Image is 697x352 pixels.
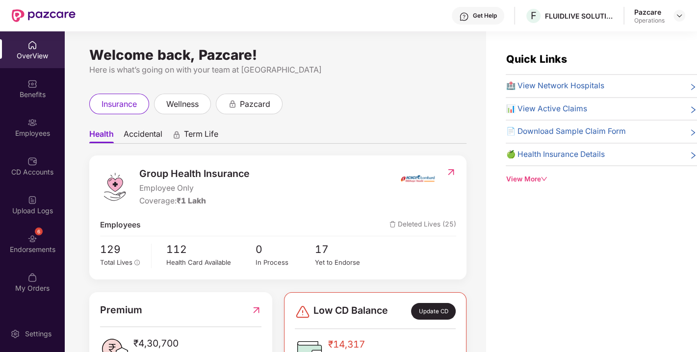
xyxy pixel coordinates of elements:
[228,99,237,108] div: animation
[166,98,199,110] span: wellness
[240,98,270,110] span: pazcard
[473,12,497,20] div: Get Help
[689,105,697,115] span: right
[100,172,129,201] img: logo
[689,127,697,138] span: right
[139,195,250,207] div: Coverage:
[313,303,388,320] span: Low CD Balance
[134,260,140,266] span: info-circle
[27,156,37,166] img: svg+xml;base64,PHN2ZyBpZD0iQ0RfQWNjb3VudHMiIGRhdGEtbmFtZT0iQ0QgQWNjb3VudHMiIHhtbG5zPSJodHRwOi8vd3...
[689,151,697,161] span: right
[27,79,37,89] img: svg+xml;base64,PHN2ZyBpZD0iQmVuZWZpdHMiIHhtbG5zPSJodHRwOi8vd3d3LnczLm9yZy8yMDAwL3N2ZyIgd2lkdGg9Ij...
[389,221,396,227] img: deleteIcon
[100,258,132,266] span: Total Lives
[251,302,261,318] img: RedirectIcon
[35,227,43,235] div: 6
[27,273,37,282] img: svg+xml;base64,PHN2ZyBpZD0iTXlfT3JkZXJzIiBkYXRhLW5hbWU9Ik15IE9yZGVycyIgeG1sbnM9Imh0dHA6Ly93d3cudz...
[133,336,194,351] span: ₹4,30,700
[89,64,466,76] div: Here is what’s going on with your team at [GEOGRAPHIC_DATA]
[541,176,547,182] span: down
[295,304,310,320] img: svg+xml;base64,PHN2ZyBpZD0iRGFuZ2VyLTMyeDMyIiB4bWxucz0iaHR0cDovL3d3dy53My5vcmcvMjAwMC9zdmciIHdpZH...
[166,241,256,257] span: 112
[399,166,436,191] img: insurerIcon
[256,241,315,257] span: 0
[89,129,114,143] span: Health
[446,167,456,177] img: RedirectIcon
[506,80,604,92] span: 🏥 View Network Hospitals
[10,329,20,339] img: svg+xml;base64,PHN2ZyBpZD0iU2V0dGluZy0yMHgyMCIgeG1sbnM9Imh0dHA6Ly93d3cudzMub3JnLzIwMDAvc3ZnIiB3aW...
[139,166,250,181] span: Group Health Insurance
[411,303,455,320] div: Update CD
[27,234,37,244] img: svg+xml;base64,PHN2ZyBpZD0iRW5kb3JzZW1lbnRzIiB4bWxucz0iaHR0cDovL3d3dy53My5vcmcvMjAwMC9zdmciIHdpZH...
[506,174,697,184] div: View More
[100,241,145,257] span: 129
[89,51,466,59] div: Welcome back, Pazcare!
[100,302,142,318] span: Premium
[506,103,587,115] span: 📊 View Active Claims
[102,98,137,110] span: insurance
[506,149,604,161] span: 🍏 Health Insurance Details
[389,219,456,231] span: Deleted Lives (25)
[166,257,256,268] div: Health Card Available
[506,52,567,65] span: Quick Links
[328,337,395,352] span: ₹14,317
[675,12,683,20] img: svg+xml;base64,PHN2ZyBpZD0iRHJvcGRvd24tMzJ4MzIiIHhtbG5zPSJodHRwOi8vd3d3LnczLm9yZy8yMDAwL3N2ZyIgd2...
[124,129,162,143] span: Accidental
[459,12,469,22] img: svg+xml;base64,PHN2ZyBpZD0iSGVscC0zMngzMiIgeG1sbnM9Imh0dHA6Ly93d3cudzMub3JnLzIwMDAvc3ZnIiB3aWR0aD...
[545,11,614,21] div: FLUIDLIVE SOLUTIONS
[506,126,625,138] span: 📄 Download Sample Claim Form
[12,9,76,22] img: New Pazcare Logo
[27,118,37,127] img: svg+xml;base64,PHN2ZyBpZD0iRW1wbG95ZWVzIiB4bWxucz0iaHR0cDovL3d3dy53My5vcmcvMjAwMC9zdmciIHdpZHRoPS...
[256,257,315,268] div: In Process
[22,329,54,339] div: Settings
[172,130,181,139] div: animation
[177,196,206,205] span: ₹1 Lakh
[531,10,537,22] span: F
[315,257,374,268] div: Yet to Endorse
[315,241,374,257] span: 17
[27,195,37,205] img: svg+xml;base64,PHN2ZyBpZD0iVXBsb2FkX0xvZ3MiIGRhdGEtbmFtZT0iVXBsb2FkIExvZ3MiIHhtbG5zPSJodHRwOi8vd3...
[634,17,665,25] div: Operations
[100,219,141,231] span: Employees
[634,7,665,17] div: Pazcare
[139,182,250,195] span: Employee Only
[184,129,218,143] span: Term Life
[689,82,697,92] span: right
[27,40,37,50] img: svg+xml;base64,PHN2ZyBpZD0iSG9tZSIgeG1sbnM9Imh0dHA6Ly93d3cudzMub3JnLzIwMDAvc3ZnIiB3aWR0aD0iMjAiIG...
